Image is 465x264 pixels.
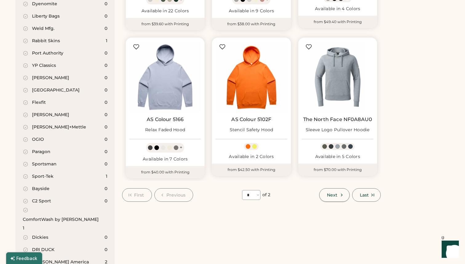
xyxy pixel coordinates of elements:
div: + [180,144,182,151]
div: [GEOGRAPHIC_DATA] [32,87,80,93]
div: 1 [106,173,107,180]
div: 0 [105,149,107,155]
div: Dyenomite [32,1,57,7]
div: 0 [105,124,107,130]
div: 0 [105,75,107,81]
div: 0 [105,198,107,204]
div: YP Classics [32,63,56,69]
div: 0 [105,26,107,32]
div: OGIO [32,136,44,143]
div: 0 [105,186,107,192]
div: Sleeve Logo Pullover Hoodie [306,127,370,133]
div: ComfortWash by [PERSON_NAME] [23,217,99,223]
div: 0 [105,63,107,69]
div: from $49.40 with Printing [298,16,377,28]
img: AS Colour 5166 Relax Faded Hood [129,41,201,113]
div: from $70.00 with Printing [298,164,377,176]
div: 0 [105,247,107,253]
div: 0 [105,112,107,118]
button: First [122,188,152,202]
div: Sport-Tek [32,173,54,180]
div: 0 [105,50,107,56]
div: [PERSON_NAME]+Mettle [32,124,86,130]
div: Available in 7 Colors [129,156,201,162]
a: The North Face NF0A8AU0 [303,116,372,123]
div: Available in 5 Colors [302,154,373,160]
div: of 2 [262,192,270,198]
button: Previous [154,188,193,202]
div: from $39.60 with Printing [126,18,205,30]
span: Last [360,193,369,197]
span: Next [327,193,337,197]
div: 0 [105,161,107,167]
span: First [134,193,144,197]
div: Stencil Safety Hood [230,127,273,133]
div: 0 [105,13,107,19]
div: 0 [105,100,107,106]
a: AS Colour 5166 [147,116,184,123]
div: 0 [105,234,107,241]
div: Port Authority [32,50,63,56]
div: 0 [105,1,107,7]
div: Sportsman [32,161,57,167]
button: Next [319,188,349,202]
div: from $40.00 with Printing [126,166,205,178]
a: AS Colour 5102F [231,116,271,123]
div: C2 Sport [32,198,51,204]
div: from $38.00 with Printing [212,18,291,30]
div: from $42.50 with Printing [212,164,291,176]
div: Available in 22 Colors [129,8,201,14]
div: Weld Mfg. [32,26,54,32]
div: Available in 4 Colors [302,6,373,12]
span: Previous [166,193,186,197]
div: 1 [23,225,24,231]
div: Rabbit Skins [32,38,60,44]
div: Paragon [32,149,50,155]
div: Flexfit [32,100,46,106]
div: Bayside [32,186,50,192]
div: 0 [105,136,107,143]
div: 0 [105,87,107,93]
div: [PERSON_NAME] [32,112,69,118]
div: 1 [106,38,107,44]
iframe: Front Chat [436,236,462,263]
div: Relax Faded Hood [145,127,185,133]
div: Available in 2 Colors [216,154,287,160]
div: Dickies [32,234,48,241]
button: Last [352,188,381,202]
img: AS Colour 5102F Stencil Safety Hood [216,41,287,113]
img: The North Face NF0A8AU0 Sleeve Logo Pullover Hoodie [302,41,373,113]
div: DRI DUCK [32,247,54,253]
div: [PERSON_NAME] [32,75,69,81]
div: Liberty Bags [32,13,60,19]
div: Available in 9 Colors [216,8,287,14]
